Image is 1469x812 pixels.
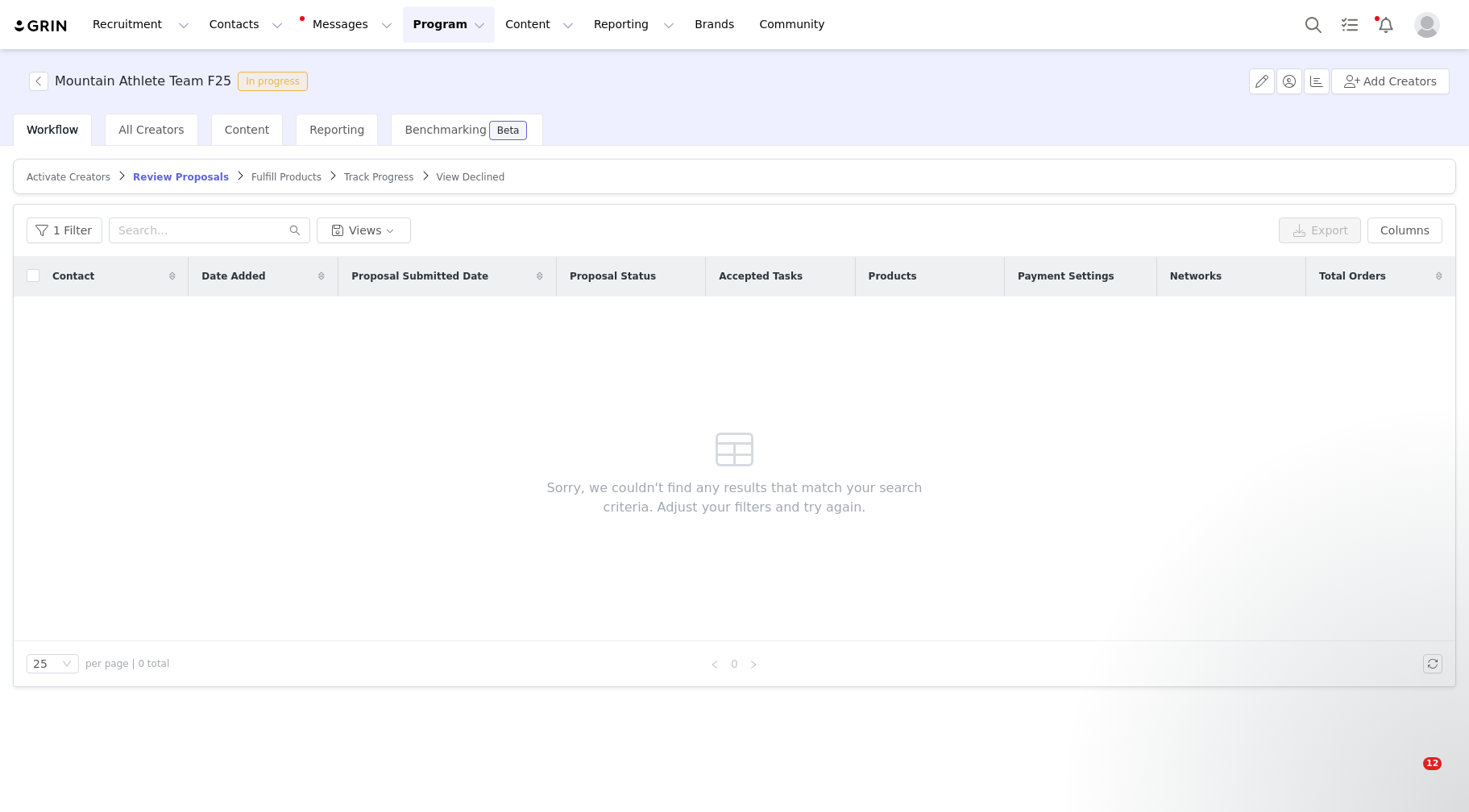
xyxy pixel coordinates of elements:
[437,172,505,183] span: View Declined
[1319,269,1386,284] span: Total Orders
[869,269,917,284] span: Products
[289,225,301,236] i: icon: search
[344,172,413,183] span: Track Progress
[85,657,169,671] span: per page | 0 total
[1405,12,1456,38] button: Profile
[33,655,48,673] div: 25
[238,72,308,91] span: In progress
[133,172,229,183] span: Review Proposals
[570,269,656,284] span: Proposal Status
[13,19,69,34] img: grin logo
[497,126,520,135] div: Beta
[27,217,102,243] button: 1 Filter
[749,660,758,669] i: icon: right
[351,269,488,284] span: Proposal Submitted Date
[1279,217,1361,243] button: Export
[705,654,724,673] li: Previous Page
[27,123,78,136] span: Workflow
[403,6,495,43] button: Program
[1390,757,1429,796] iframe: Intercom live chat
[405,123,486,136] span: Benchmarking
[83,6,199,43] button: Recruitment
[200,6,293,43] button: Contacts
[317,217,411,243] button: Views
[1414,12,1440,38] img: placeholder-profile.jpg
[725,655,743,673] a: 0
[293,6,402,43] button: Messages
[62,659,72,670] i: icon: down
[225,123,270,136] span: Content
[1018,269,1114,284] span: Payment Settings
[1296,6,1331,43] button: Search
[251,172,322,183] span: Fulfill Products
[29,72,314,91] span: [object Object]
[52,269,94,284] span: Contact
[710,660,720,669] i: icon: left
[118,123,184,136] span: All Creators
[1332,6,1367,43] a: Tasks
[1423,757,1442,770] span: 12
[719,269,803,284] span: Accepted Tasks
[1367,217,1442,243] button: Columns
[1331,68,1450,94] button: Add Creators
[724,654,744,673] li: 0
[309,123,364,136] span: Reporting
[1170,269,1222,284] span: Networks
[55,72,231,91] h3: Mountain Athlete Team F25
[685,6,749,43] a: Brands
[109,217,310,243] input: Search...
[201,269,265,284] span: Date Added
[496,6,583,43] button: Content
[750,6,842,43] a: Community
[1368,6,1404,43] button: Notifications
[27,172,110,183] span: Activate Creators
[744,654,763,673] li: Next Page
[584,6,684,43] button: Reporting
[1131,656,1453,768] iframe: Intercom notifications message
[522,478,947,517] span: Sorry, we couldn't find any results that match your search criteria. Adjust your filters and try ...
